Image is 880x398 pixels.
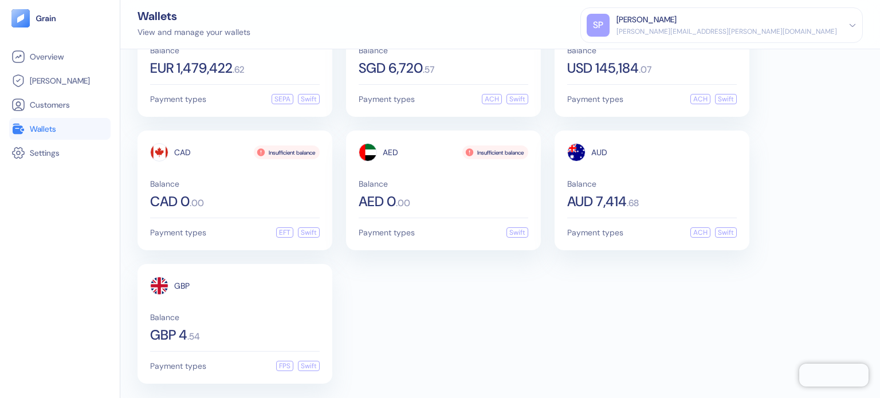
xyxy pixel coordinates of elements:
[359,195,396,208] span: AED 0
[506,227,528,238] div: Swift
[30,75,90,86] span: [PERSON_NAME]
[715,227,737,238] div: Swift
[276,227,293,238] div: EFT
[150,180,320,188] span: Balance
[591,148,607,156] span: AUD
[36,14,57,22] img: logo
[567,180,737,188] span: Balance
[150,61,233,75] span: EUR 1,479,422
[11,98,108,112] a: Customers
[174,282,190,290] span: GBP
[11,9,30,27] img: logo-tablet-V2.svg
[150,362,206,370] span: Payment types
[506,94,528,104] div: Swift
[690,94,710,104] div: ACH
[190,199,204,208] span: . 00
[616,14,677,26] div: [PERSON_NAME]
[587,14,610,37] div: SP
[482,94,502,104] div: ACH
[254,145,320,159] div: Insufficient balance
[187,332,200,341] span: . 54
[150,195,190,208] span: CAD 0
[359,228,415,237] span: Payment types
[174,148,191,156] span: CAD
[715,94,737,104] div: Swift
[359,46,528,54] span: Balance
[423,65,434,74] span: . 57
[690,227,710,238] div: ACH
[11,50,108,64] a: Overview
[137,10,250,22] div: Wallets
[272,94,293,104] div: SEPA
[359,180,528,188] span: Balance
[298,361,320,371] div: Swift
[150,46,320,54] span: Balance
[567,61,639,75] span: USD 145,184
[30,51,64,62] span: Overview
[298,94,320,104] div: Swift
[150,313,320,321] span: Balance
[11,74,108,88] a: [PERSON_NAME]
[383,148,398,156] span: AED
[567,195,627,208] span: AUD 7,414
[799,364,869,387] iframe: Chatra live chat
[567,95,623,103] span: Payment types
[616,26,837,37] div: [PERSON_NAME][EMAIL_ADDRESS][PERSON_NAME][DOMAIN_NAME]
[30,123,56,135] span: Wallets
[150,328,187,342] span: GBP 4
[11,146,108,160] a: Settings
[396,199,410,208] span: . 00
[298,227,320,238] div: Swift
[276,361,293,371] div: FPS
[150,95,206,103] span: Payment types
[233,65,245,74] span: . 62
[359,95,415,103] span: Payment types
[30,147,60,159] span: Settings
[567,228,623,237] span: Payment types
[639,65,651,74] span: . 07
[359,61,423,75] span: SGD 6,720
[462,145,528,159] div: Insufficient balance
[567,46,737,54] span: Balance
[150,228,206,237] span: Payment types
[11,122,108,136] a: Wallets
[30,99,70,111] span: Customers
[627,199,639,208] span: . 68
[137,26,250,38] div: View and manage your wallets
